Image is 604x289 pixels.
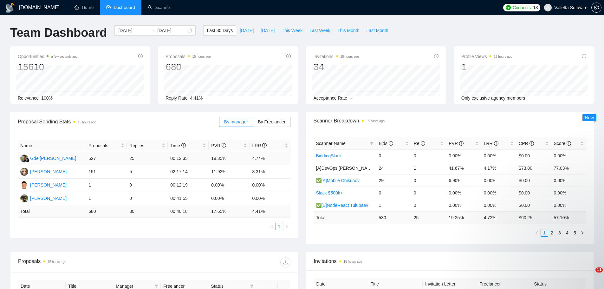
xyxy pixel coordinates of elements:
[127,140,168,152] th: Replies
[86,140,127,152] th: Proposals
[314,53,359,60] span: Invitations
[18,61,78,73] div: 15610
[166,95,187,101] span: Reply Rate
[250,179,290,192] td: 0.00%
[314,257,586,265] span: Invitations
[86,165,127,179] td: 151
[411,162,446,174] td: 1
[446,199,481,211] td: 0.00%
[519,141,534,146] span: CPR
[106,5,111,10] span: dashboard
[20,194,28,202] img: MT
[209,179,250,192] td: 0.00%
[203,25,236,36] button: Last 30 Days
[484,141,498,146] span: LRR
[118,27,147,34] input: Start date
[446,174,481,187] td: 6.90%
[207,27,233,34] span: Last 30 Days
[376,162,411,174] td: 24
[368,139,375,148] span: filter
[414,141,425,146] span: Re
[209,205,250,218] td: 17.65 %
[209,165,250,179] td: 11.92%
[314,117,587,125] span: Scanner Breakdown
[309,27,330,34] span: Last Week
[30,168,67,175] div: [PERSON_NAME]
[86,179,127,192] td: 1
[551,211,586,224] td: 57.10 %
[30,181,67,188] div: [PERSON_NAME]
[170,143,185,148] span: Time
[20,169,67,174] a: VS[PERSON_NAME]
[449,141,464,146] span: PVR
[20,181,28,189] img: DC
[211,143,226,148] span: PVR
[20,154,28,162] img: GK
[86,152,127,165] td: 527
[314,61,359,73] div: 34
[48,260,66,264] time: 15 hours ago
[10,25,107,40] h1: Team Dashboard
[481,174,516,187] td: 0.00%
[168,152,209,165] td: 00:12:35
[250,284,254,288] span: filter
[337,27,359,34] span: This Month
[494,55,512,58] time: 15 hours ago
[551,149,586,162] td: 0.00%
[585,115,594,120] span: New
[127,205,168,218] td: 30
[262,143,267,148] span: info-circle
[551,162,586,174] td: 77.03%
[114,5,135,10] span: Dashboard
[18,53,78,60] span: Opportunities
[127,152,168,165] td: 25
[209,152,250,165] td: 19.35%
[366,27,388,34] span: Last Month
[513,4,532,11] span: Connects:
[316,153,342,158] a: BiddingSlack
[421,141,425,146] span: info-circle
[551,174,586,187] td: 0.00%
[148,5,171,10] a: searchScanner
[554,141,571,146] span: Score
[446,211,481,224] td: 19.25 %
[314,211,376,224] td: Total
[51,55,77,58] time: a few seconds ago
[411,149,446,162] td: 0
[533,4,538,11] span: 13
[25,158,29,162] img: gigradar-bm.png
[250,165,290,179] td: 3.31%
[18,205,86,218] td: Total
[129,142,160,149] span: Replies
[595,267,603,273] span: 11
[379,141,393,146] span: Bids
[86,192,127,205] td: 1
[376,187,411,199] td: 0
[20,168,28,176] img: VS
[181,143,186,148] span: info-circle
[280,257,290,267] button: download
[270,225,274,228] span: left
[127,165,168,179] td: 5
[286,54,291,58] span: info-circle
[18,118,219,126] span: Proposal Sending Stats
[446,162,481,174] td: 41.67%
[446,187,481,199] td: 0.00%
[18,257,154,267] div: Proposals
[516,174,551,187] td: $0.00
[592,5,601,10] span: setting
[257,25,278,36] button: [DATE]
[127,192,168,205] td: 0
[516,162,551,174] td: $73.80
[389,141,393,146] span: info-circle
[285,225,289,228] span: right
[276,223,283,230] a: 1
[334,25,363,36] button: This Month
[166,53,211,60] span: Proposals
[376,211,411,224] td: 530
[20,182,67,187] a: DC[PERSON_NAME]
[341,55,359,58] time: 15 hours ago
[376,174,411,187] td: 29
[582,54,586,58] span: info-circle
[582,267,598,283] iframe: Intercom live chat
